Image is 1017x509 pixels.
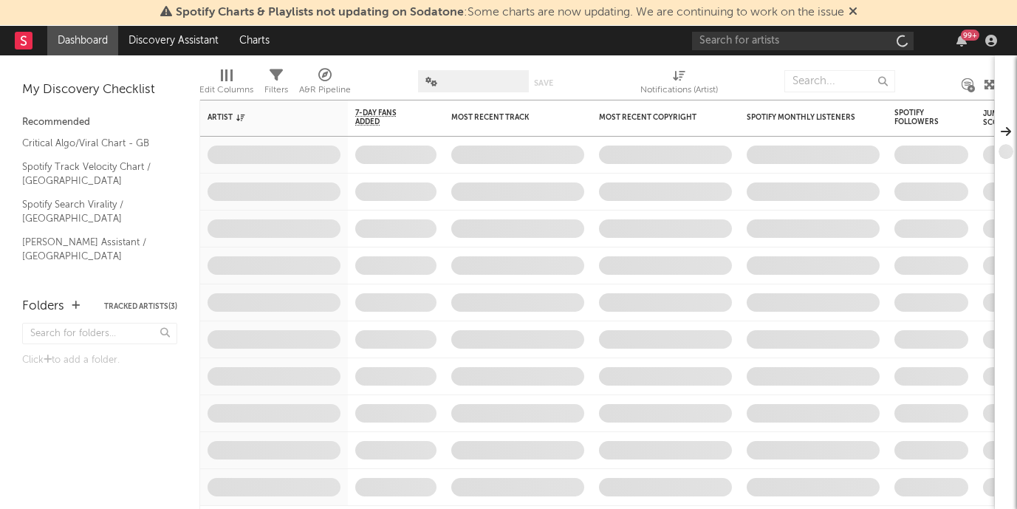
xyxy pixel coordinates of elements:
a: Spotify Search Virality / [GEOGRAPHIC_DATA] [22,197,162,227]
span: : Some charts are now updating. We are continuing to work on the issue [176,7,844,18]
button: Save [534,79,553,87]
a: Charts [229,26,280,55]
span: 7-Day Fans Added [355,109,414,126]
span: Dismiss [849,7,857,18]
div: Spotify Followers [894,109,946,126]
div: 99 + [961,30,979,41]
div: Folders [22,298,64,315]
div: Most Recent Copyright [599,113,710,122]
input: Search... [784,70,895,92]
a: Dashboard [47,26,118,55]
a: Discovery Assistant [118,26,229,55]
div: Spotify Monthly Listeners [747,113,857,122]
div: Notifications (Artist) [640,63,718,106]
button: Tracked Artists(3) [104,303,177,310]
div: A&R Pipeline [299,63,351,106]
span: Spotify Charts & Playlists not updating on Sodatone [176,7,464,18]
div: Edit Columns [199,81,253,99]
div: Edit Columns [199,63,253,106]
div: Artist [208,113,318,122]
div: A&R Pipeline [299,81,351,99]
a: [PERSON_NAME] Assistant / [GEOGRAPHIC_DATA] [22,234,162,264]
div: Most Recent Track [451,113,562,122]
div: My Discovery Checklist [22,81,177,99]
a: Critical Algo/Viral Chart - GB [22,135,162,151]
div: Click to add a folder. [22,352,177,369]
div: Notifications (Artist) [640,81,718,99]
div: Recommended [22,114,177,131]
div: Filters [264,81,288,99]
a: Spotify Track Velocity Chart / [GEOGRAPHIC_DATA] [22,159,162,189]
input: Search for artists [692,32,914,50]
div: Filters [264,63,288,106]
input: Search for folders... [22,323,177,344]
button: 99+ [956,35,967,47]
